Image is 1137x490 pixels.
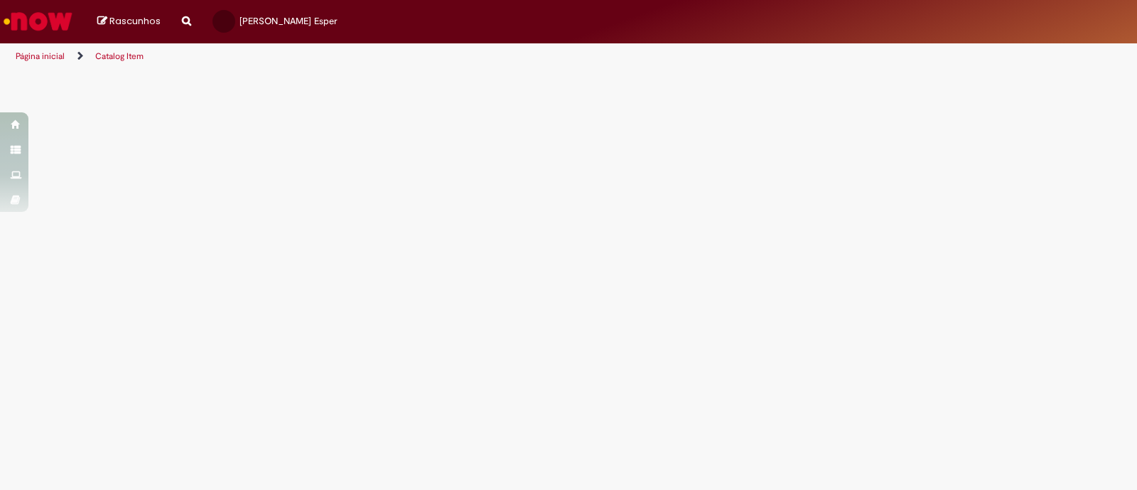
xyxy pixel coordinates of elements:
a: Catalog Item [95,50,144,62]
a: Rascunhos [97,15,161,28]
span: Rascunhos [109,14,161,28]
ul: Trilhas de página [11,43,748,70]
span: [PERSON_NAME] Esper [239,15,338,27]
a: Página inicial [16,50,65,62]
img: ServiceNow [1,7,75,36]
